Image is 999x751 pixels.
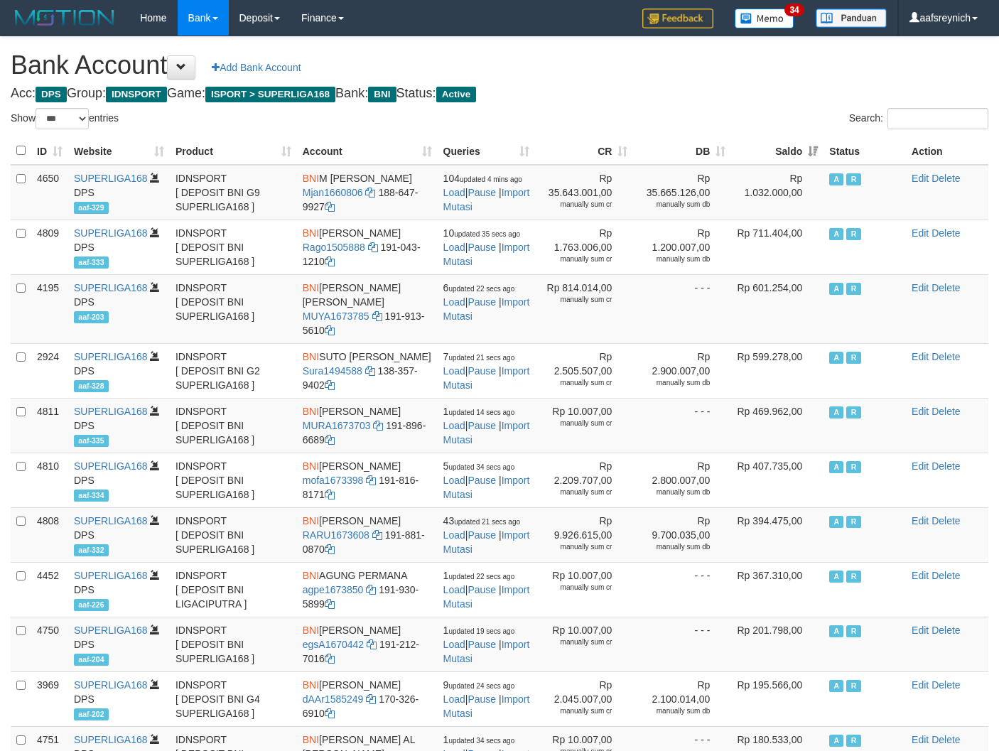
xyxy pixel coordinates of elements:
[448,737,514,745] span: updated 34 secs ago
[303,187,363,198] a: Mjan1660806
[633,617,731,671] td: - - -
[325,544,335,555] a: Copy 1918810870 to clipboard
[829,516,843,528] span: Active
[846,625,860,637] span: Running
[731,562,823,617] td: Rp 367.310,00
[31,137,68,165] th: ID: activate to sort column ascending
[443,173,530,212] span: | |
[74,311,109,323] span: aaf-203
[731,165,823,220] td: Rp 1.032.000,00
[912,679,929,691] a: Edit
[849,108,988,129] label: Search:
[31,453,68,507] td: 4810
[303,365,362,377] a: Sura1494588
[170,453,297,507] td: IDNSPORT [ DEPOSIT BNI SUPERLIGA168 ]
[74,599,109,611] span: aaf-226
[443,420,530,445] a: Import Mutasi
[74,515,148,526] a: SUPERLIGA168
[303,282,319,293] span: BNI
[443,406,515,417] span: 1
[443,420,465,431] a: Load
[303,529,369,541] a: RARU1673608
[931,351,960,362] a: Delete
[633,453,731,507] td: Rp 2.800.007,00
[443,296,530,322] a: Import Mutasi
[325,598,335,610] a: Copy 1919305899 to clipboard
[633,220,731,274] td: Rp 1.200.007,00
[639,378,710,388] div: manually sum db
[829,352,843,364] span: Active
[303,475,364,486] a: mofa1673398
[443,282,515,293] span: 6
[303,570,319,581] span: BNI
[443,515,520,526] span: 43
[170,562,297,617] td: IDNSPORT [ DEPOSIT BNI LIGACIPUTRA ]
[535,220,633,274] td: Rp 1.763.006,00
[731,220,823,274] td: Rp 711.404,00
[535,165,633,220] td: Rp 35.643.001,00
[297,165,438,220] td: M [PERSON_NAME] 188-647-9927
[633,671,731,726] td: Rp 2.100.014,00
[443,460,530,500] span: | |
[535,274,633,343] td: Rp 814.014,00
[303,584,364,595] a: agpe1673850
[535,507,633,562] td: Rp 9.926.615,00
[931,406,960,417] a: Delete
[303,515,319,526] span: BNI
[325,325,335,336] a: Copy 1919135610 to clipboard
[454,518,520,526] span: updated 21 secs ago
[912,625,929,636] a: Edit
[297,671,438,726] td: [PERSON_NAME] 170-326-6910
[633,137,731,165] th: DB: activate to sort column ascending
[297,343,438,398] td: SUTO [PERSON_NAME] 138-357-9402
[443,639,465,650] a: Load
[906,137,988,165] th: Action
[74,227,148,239] a: SUPERLIGA168
[303,351,319,362] span: BNI
[31,343,68,398] td: 2924
[541,637,612,647] div: manually sum cr
[468,242,496,253] a: Pause
[448,573,514,580] span: updated 22 secs ago
[816,9,887,28] img: panduan.png
[731,507,823,562] td: Rp 394.475,00
[633,507,731,562] td: Rp 9.700.035,00
[202,55,310,80] a: Add Bank Account
[633,274,731,343] td: - - -
[731,343,823,398] td: Rp 599.278,00
[468,420,496,431] a: Pause
[443,529,530,555] a: Import Mutasi
[11,51,988,80] h1: Bank Account
[11,7,119,28] img: MOTION_logo.png
[468,693,496,705] a: Pause
[297,274,438,343] td: [PERSON_NAME] [PERSON_NAME] 191-913-5610
[468,296,496,308] a: Pause
[642,9,713,28] img: Feedback.jpg
[912,406,929,417] a: Edit
[468,365,496,377] a: Pause
[68,343,170,398] td: DPS
[443,734,515,745] span: 1
[36,108,89,129] select: Showentries
[541,418,612,428] div: manually sum cr
[297,137,438,165] th: Account: activate to sort column ascending
[106,87,167,102] span: IDNSPORT
[325,379,335,391] a: Copy 1383579402 to clipboard
[373,420,383,431] a: Copy MURA1673703 to clipboard
[443,242,530,267] a: Import Mutasi
[468,529,496,541] a: Pause
[170,398,297,453] td: IDNSPORT [ DEPOSIT BNI SUPERLIGA168 ]
[931,734,960,745] a: Delete
[68,137,170,165] th: Website: activate to sort column ascending
[468,475,496,486] a: Pause
[366,693,376,705] a: Copy dAAr1585249 to clipboard
[36,87,67,102] span: DPS
[31,671,68,726] td: 3969
[731,453,823,507] td: Rp 407.735,00
[443,625,515,636] span: 1
[735,9,794,28] img: Button%20Memo.svg
[325,201,335,212] a: Copy 1886479927 to clipboard
[443,475,530,500] a: Import Mutasi
[912,460,929,472] a: Edit
[205,87,335,102] span: ISPORT > SUPERLIGA168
